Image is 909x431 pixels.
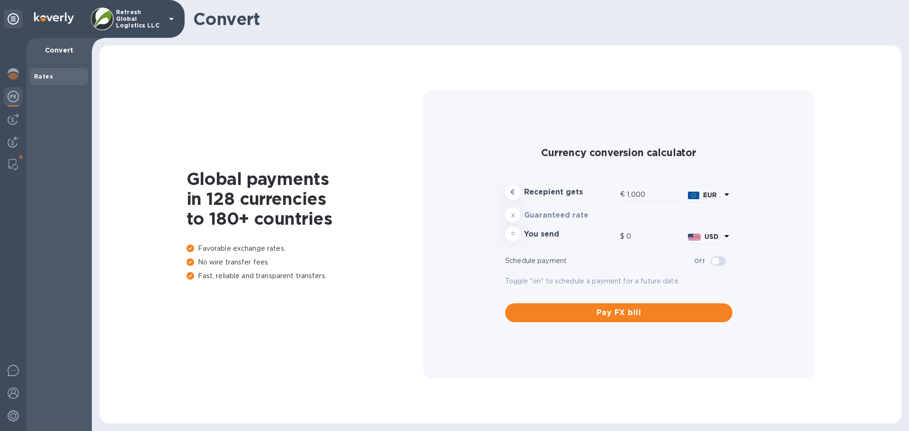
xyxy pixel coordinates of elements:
b: Off [694,257,705,264]
b: EUR [703,191,717,199]
input: Amount [627,187,684,202]
span: Pay FX bill [513,307,725,318]
b: USD [704,233,719,240]
input: Amount [626,229,684,244]
p: Toggle "on" to schedule a payment for a future date. [505,276,732,286]
h3: Recepient gets [524,188,616,197]
div: € [620,187,627,202]
div: Unpin categories [4,9,23,28]
img: Foreign exchange [8,91,19,102]
div: $ [620,229,626,244]
p: Schedule payment [505,256,694,266]
div: x [505,207,520,222]
p: Fast, reliable and transparent transfers. [187,271,423,281]
h3: You send [524,230,616,239]
p: Convert [34,45,84,55]
p: Favorable exchange rates. [187,244,423,254]
p: No wire transfer fees. [187,257,423,267]
b: Rates [34,73,53,80]
img: Logo [34,12,74,24]
button: Pay FX bill [505,303,732,322]
p: Refresh Global Logistics LLC [116,9,163,29]
h1: Convert [193,9,894,29]
div: = [505,226,520,241]
h2: Currency conversion calculator [505,147,732,158]
h1: Global payments in 128 currencies to 180+ countries [187,169,423,229]
img: USD [688,234,701,240]
h3: Guaranteed rate [524,211,616,220]
strong: € [510,188,515,196]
